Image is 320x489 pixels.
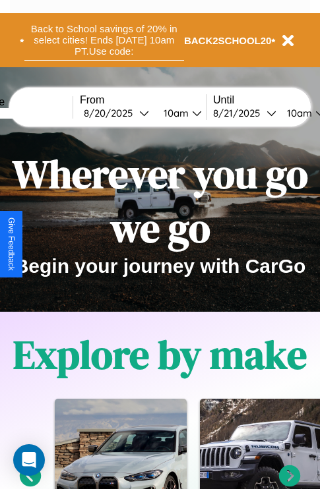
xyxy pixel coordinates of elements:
[80,94,206,106] label: From
[80,106,153,120] button: 8/20/2025
[84,107,139,119] div: 8 / 20 / 2025
[280,107,315,119] div: 10am
[13,444,45,476] div: Open Intercom Messenger
[157,107,192,119] div: 10am
[13,328,307,382] h1: Explore by make
[213,107,267,119] div: 8 / 21 / 2025
[153,106,206,120] button: 10am
[184,35,272,46] b: BACK2SCHOOL20
[24,20,184,61] button: Back to School savings of 20% in select cities! Ends [DATE] 10am PT.Use code:
[7,217,16,271] div: Give Feedback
